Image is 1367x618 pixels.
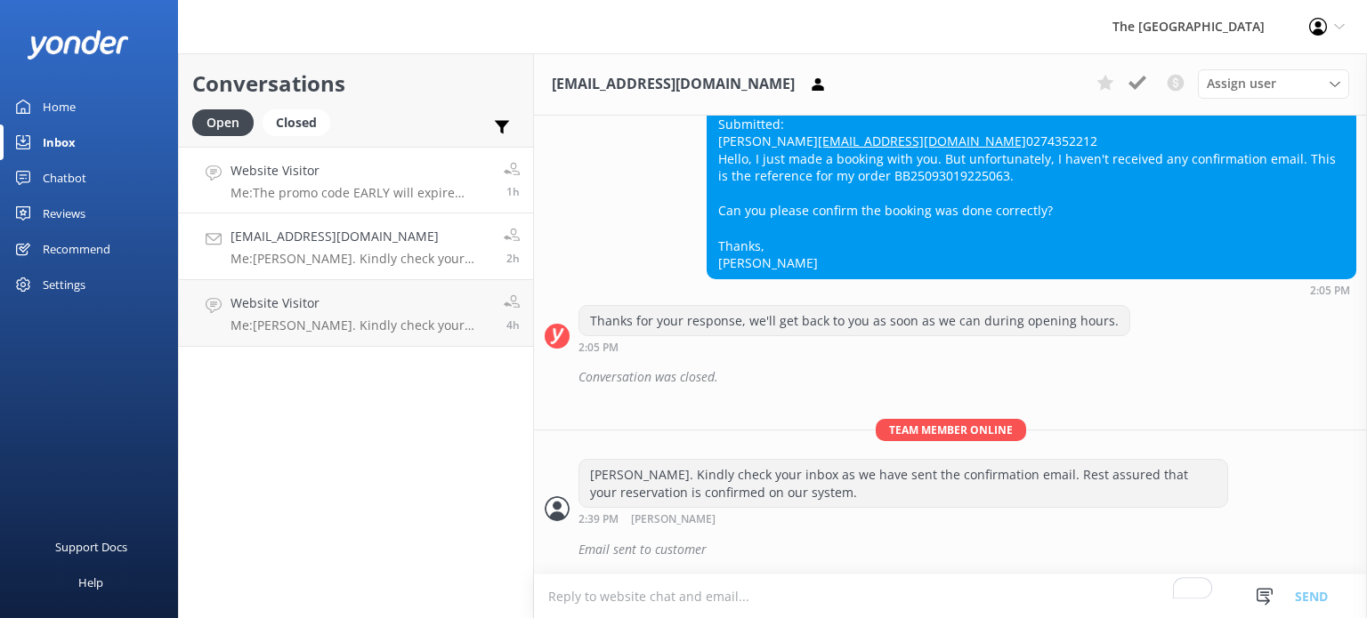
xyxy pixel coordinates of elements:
h3: [EMAIL_ADDRESS][DOMAIN_NAME] [552,73,795,96]
h2: Conversations [192,67,520,100]
span: Team member online [876,419,1026,441]
div: Open [192,109,254,136]
a: Website VisitorMe:[PERSON_NAME]. Kindly check your inbox as I have sent the details for your inqu... [179,280,533,347]
div: Reviews [43,196,85,231]
p: Me: [PERSON_NAME]. Kindly check your inbox as I have sent the details for your inquiry. Thank you... [231,317,490,333]
div: Closed [263,109,330,136]
div: 2025-10-01T06:43:22.345 [545,534,1356,565]
div: Settings [43,267,85,302]
div: Submitted: [PERSON_NAME] 0274352212 Hello, I just made a booking with you. But unfortunately, I h... [708,109,1355,278]
img: yonder-white-logo.png [27,30,129,60]
div: Conversation was closed. [578,362,1356,392]
div: Recommend [43,231,110,267]
div: Email sent to customer [578,534,1356,565]
div: Assign User [1198,69,1349,98]
div: [PERSON_NAME]. Kindly check your inbox as we have sent the confirmation email. Rest assured that ... [579,460,1227,507]
textarea: To enrich screen reader interactions, please activate Accessibility in Grammarly extension settings [534,574,1367,618]
a: [EMAIL_ADDRESS][DOMAIN_NAME]Me:[PERSON_NAME]. Kindly check your inbox as we have sent the confirm... [179,213,533,280]
div: Thanks for your response, we'll get back to you as soon as we can during opening hours. [579,306,1129,336]
div: Home [43,89,76,124]
span: Sep 30 2025 09:48pm (UTC -10:00) Pacific/Honolulu [506,184,520,199]
a: Closed [263,112,339,132]
span: Sep 30 2025 06:39pm (UTC -10:00) Pacific/Honolulu [506,317,520,333]
h4: Website Visitor [231,161,490,181]
div: 2025-10-01T06:30:27.741 [545,362,1356,392]
span: [PERSON_NAME] [631,514,716,526]
h4: [EMAIL_ADDRESS][DOMAIN_NAME] [231,227,490,246]
p: Me: The promo code EARLY will expire [DATE], [DATE] [231,185,490,201]
p: Me: [PERSON_NAME]. Kindly check your inbox as we have sent the confirmation email. Rest assured t... [231,251,490,267]
span: Assign user [1207,74,1276,93]
div: Sep 30 2025 08:39pm (UTC -10:00) Pacific/Honolulu [578,512,1228,526]
strong: 2:05 PM [578,342,619,353]
a: [EMAIL_ADDRESS][DOMAIN_NAME] [818,132,1026,149]
span: Sep 30 2025 08:39pm (UTC -10:00) Pacific/Honolulu [506,251,520,266]
div: Chatbot [43,160,86,196]
h4: Website Visitor [231,293,490,313]
strong: 2:39 PM [578,514,619,526]
strong: 2:05 PM [1310,285,1350,296]
div: Inbox [43,124,76,160]
a: Open [192,112,263,132]
div: Help [78,565,103,600]
div: Sep 30 2025 08:05pm (UTC -10:00) Pacific/Honolulu [578,341,1130,353]
div: Support Docs [55,529,127,565]
a: Website VisitorMe:The promo code EARLY will expire [DATE], [DATE]1h [179,147,533,213]
div: Sep 30 2025 08:05pm (UTC -10:00) Pacific/Honolulu [707,284,1356,296]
